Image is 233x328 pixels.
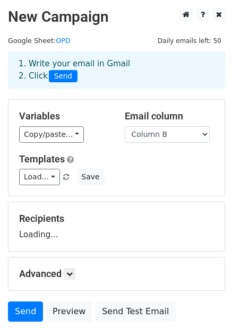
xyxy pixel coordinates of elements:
[19,110,109,122] h5: Variables
[19,268,214,280] h5: Advanced
[8,8,225,26] h2: New Campaign
[11,58,222,82] div: 1. Write your email in Gmail 2. Click
[19,153,65,165] a: Templates
[19,169,60,185] a: Load...
[8,37,71,45] small: Google Sheet:
[125,110,214,122] h5: Email column
[56,37,71,45] a: OPD
[19,213,214,225] h5: Recipients
[19,126,84,143] a: Copy/paste...
[76,169,104,185] button: Save
[154,35,225,47] span: Daily emails left: 50
[49,70,77,83] span: Send
[8,301,43,322] a: Send
[154,37,225,45] a: Daily emails left: 50
[95,301,176,322] a: Send Test Email
[46,301,92,322] a: Preview
[19,213,214,240] div: Loading...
